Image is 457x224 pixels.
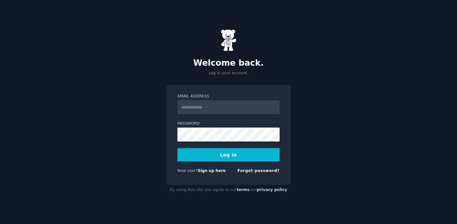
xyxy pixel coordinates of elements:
[177,148,280,161] button: Log In
[237,168,280,173] a: Forgot password?
[177,121,280,127] label: Password
[221,29,236,51] img: Gummy Bear
[198,168,226,173] a: Sign up here
[166,58,291,68] h2: Welcome back.
[177,168,198,173] span: New user?
[166,185,291,195] div: By using this site you agree to our and
[237,188,249,192] a: terms
[177,94,280,99] label: Email Address
[257,188,287,192] a: privacy policy
[166,70,291,76] p: Log in your account.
